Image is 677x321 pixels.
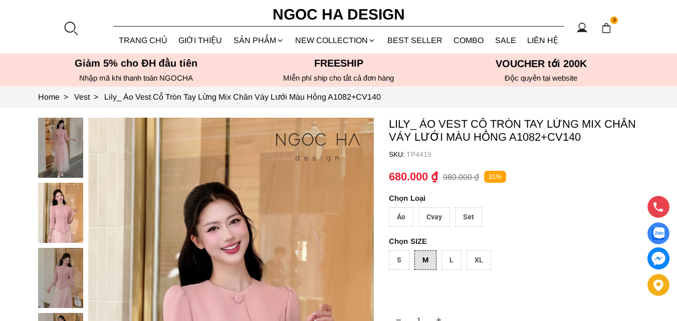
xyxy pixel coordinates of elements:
div: S [389,250,409,270]
a: BEST SELLER [382,27,448,54]
a: Combo [448,27,490,54]
a: messenger [647,247,669,269]
span: > [60,93,72,101]
a: GIỚI THIỆU [173,27,228,54]
font: Freeship [314,58,363,69]
a: Link to Home [38,93,74,101]
div: Cvay [418,207,450,227]
img: Lily_ Áo Vest Cổ Tròn Tay Lừng Mix Chân Váy Lưới Màu Hồng A1082+CV140_mini_2 [38,248,83,308]
a: Link to Lily_ Áo Vest Cổ Tròn Tay Lừng Mix Chân Váy Lưới Màu Hồng A1082+CV140 [104,93,381,101]
span: 3 [610,17,618,25]
a: Display image [647,222,669,244]
img: img-CART-ICON-ksit0nf1 [601,23,612,34]
a: TRANG CHỦ [113,27,173,54]
p: SIZE [389,237,639,245]
div: L [441,250,462,270]
img: Display image [652,227,664,240]
p: 680.000 ₫ [389,170,438,183]
p: 980.000 ₫ [443,172,479,182]
span: > [90,93,102,101]
p: TP4419 [406,150,639,158]
img: Lily_ Áo Vest Cổ Tròn Tay Lừng Mix Chân Váy Lưới Màu Hồng A1082+CV140_mini_1 [38,183,83,243]
a: NEW COLLECTION [290,27,382,54]
h6: SKU: [389,150,406,158]
h6: MIễn phí ship cho tất cả đơn hàng [241,74,437,83]
div: Set [455,207,482,227]
div: M [414,250,436,270]
div: Áo [389,207,413,227]
div: XL [467,250,491,270]
h5: VOUCHER tới 200K [443,58,639,70]
font: Nhập mã khi thanh toán NGOCHA [79,74,193,82]
img: Lily_ Áo Vest Cổ Tròn Tay Lừng Mix Chân Váy Lưới Màu Hồng A1082+CV140_mini_0 [38,118,83,178]
a: Link to Vest [74,93,104,101]
font: Giảm 5% cho ĐH đầu tiên [75,58,197,69]
p: Loại [389,194,611,202]
a: Ngoc Ha Design [264,3,414,27]
div: SẢN PHẨM [228,27,290,54]
h6: Độc quyền tại website [443,74,639,83]
p: Lily_ Áo Vest Cổ Tròn Tay Lừng Mix Chân Váy Lưới Màu Hồng A1082+CV140 [389,118,639,144]
a: LIÊN HỆ [522,27,564,54]
a: SALE [490,27,522,54]
p: 31% [484,171,506,183]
